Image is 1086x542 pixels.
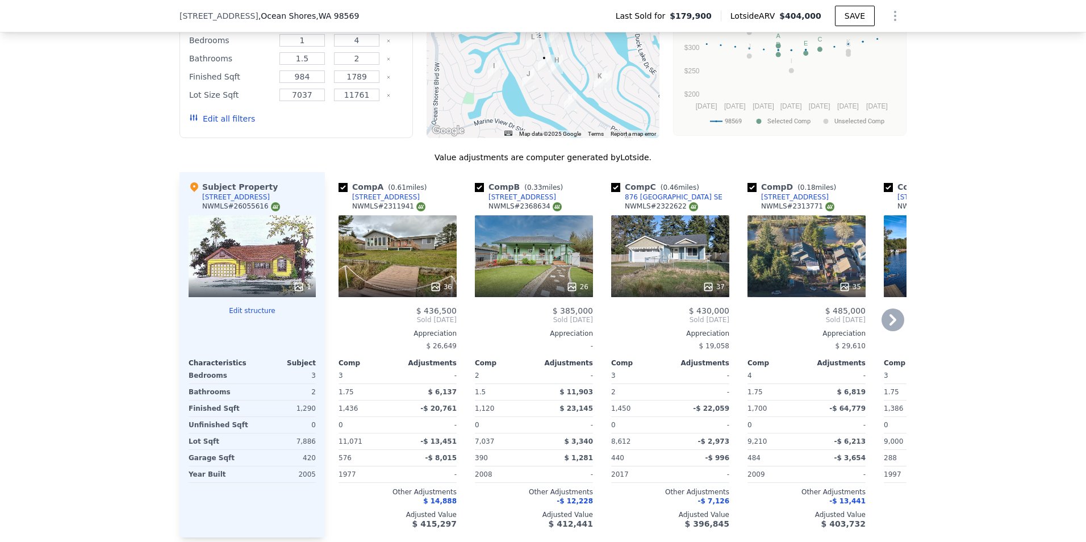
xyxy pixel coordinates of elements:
[747,181,841,193] div: Comp D
[189,69,273,85] div: Finished Sqft
[747,372,752,380] span: 4
[546,28,559,47] div: 717 Island Cir SE
[599,70,612,90] div: 876 Mount Olympus Ave SE
[339,193,420,202] a: [STREET_ADDRESS]
[611,487,729,497] div: Other Adjustments
[412,519,457,528] span: $ 415,297
[550,55,563,74] div: 826 Point Brown Ave SE
[829,497,866,505] span: -$ 13,441
[189,384,250,400] div: Bathrooms
[425,454,457,462] span: -$ 8,015
[416,202,425,211] img: NWMLS Logo
[427,342,457,350] span: $ 26,649
[834,437,866,445] span: -$ 6,213
[884,181,976,193] div: Comp E
[475,315,593,324] span: Sold [DATE]
[339,315,457,324] span: Sold [DATE]
[698,437,729,445] span: -$ 2,973
[696,102,717,110] text: [DATE]
[254,417,316,433] div: 0
[884,454,897,462] span: 288
[747,437,767,445] span: 9,210
[189,401,250,416] div: Finished Sqft
[429,123,467,138] img: Google
[846,38,851,45] text: K
[779,11,821,20] span: $404,000
[423,497,457,505] span: $ 14,888
[519,131,581,137] span: Map data ©2025 Google
[837,388,866,396] span: $ 6,819
[791,57,792,64] text: I
[386,93,391,98] button: Clear
[488,60,500,80] div: 225 S Wynoochee Dr SW
[536,466,593,482] div: -
[339,437,362,445] span: 11,071
[189,306,316,315] button: Edit structure
[699,342,729,350] span: $ 19,058
[352,202,425,211] div: NWMLS # 2311941
[475,338,593,354] div: -
[747,487,866,497] div: Other Adjustments
[189,113,255,124] button: Edit all filters
[821,519,866,528] span: $ 403,732
[747,510,866,519] div: Adjusted Value
[884,466,941,482] div: 1997
[386,39,391,43] button: Clear
[884,384,941,400] div: 1.75
[884,358,943,368] div: Comp
[747,421,752,429] span: 0
[475,358,534,368] div: Comp
[398,358,457,368] div: Adjustments
[807,358,866,368] div: Adjustments
[475,421,479,429] span: 0
[703,281,725,293] div: 37
[475,193,556,202] a: [STREET_ADDRESS]
[293,281,311,293] div: 1
[673,466,729,482] div: -
[383,184,431,191] span: ( miles)
[429,123,467,138] a: Open this area in Google Maps (opens a new window)
[189,51,273,66] div: Bathrooms
[522,68,534,87] div: 817 Shark Ct SW
[252,358,316,368] div: Subject
[804,40,808,47] text: E
[565,437,593,445] span: $ 3,340
[897,202,971,211] div: NWMLS # 2346885
[625,193,722,202] div: 876 [GEOGRAPHIC_DATA] SE
[611,466,668,482] div: 2017
[352,193,420,202] div: [STREET_ADDRESS]
[189,32,273,48] div: Bedrooms
[670,358,729,368] div: Adjustments
[829,405,866,412] span: -$ 64,779
[611,131,656,137] a: Report a map error
[475,454,488,462] span: 390
[747,358,807,368] div: Comp
[611,329,729,338] div: Appreciation
[339,329,457,338] div: Appreciation
[834,118,884,125] text: Unselected Comp
[339,487,457,497] div: Other Adjustments
[747,329,866,338] div: Appreciation
[724,102,746,110] text: [DATE]
[780,102,802,110] text: [DATE]
[611,384,668,400] div: 2
[846,41,851,48] text: G
[611,437,630,445] span: 8,612
[534,358,593,368] div: Adjustments
[189,466,250,482] div: Year Built
[254,450,316,466] div: 420
[611,181,704,193] div: Comp C
[884,421,888,429] span: 0
[179,10,258,22] span: [STREET_ADDRESS]
[475,437,494,445] span: 7,037
[339,466,395,482] div: 1977
[594,70,606,90] div: 877 Mount Olympus Ave SE
[428,388,457,396] span: $ 6,137
[809,102,830,110] text: [DATE]
[475,510,593,519] div: Adjusted Value
[339,181,431,193] div: Comp A
[611,315,729,324] span: Sold [DATE]
[549,519,593,528] span: $ 412,441
[564,91,577,111] div: 910 Beachcomber Ct SW
[391,184,406,191] span: 0.61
